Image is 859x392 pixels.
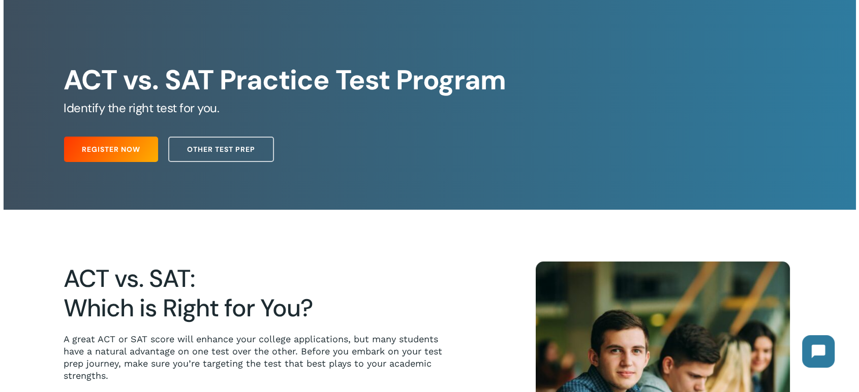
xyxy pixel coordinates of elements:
[792,325,845,378] iframe: Chatbot
[64,333,459,382] p: A great ACT or SAT score will enhance your college applications, but many students have a natural...
[187,144,255,154] span: Other Test Prep
[64,264,459,323] h2: ACT vs. SAT: Which is Right for You?
[64,137,158,162] a: Register Now
[168,137,274,162] a: Other Test Prep
[82,144,140,154] span: Register Now
[64,100,795,116] h5: Identify the right test for you.
[64,64,795,96] h1: ACT vs. SAT Practice Test Program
